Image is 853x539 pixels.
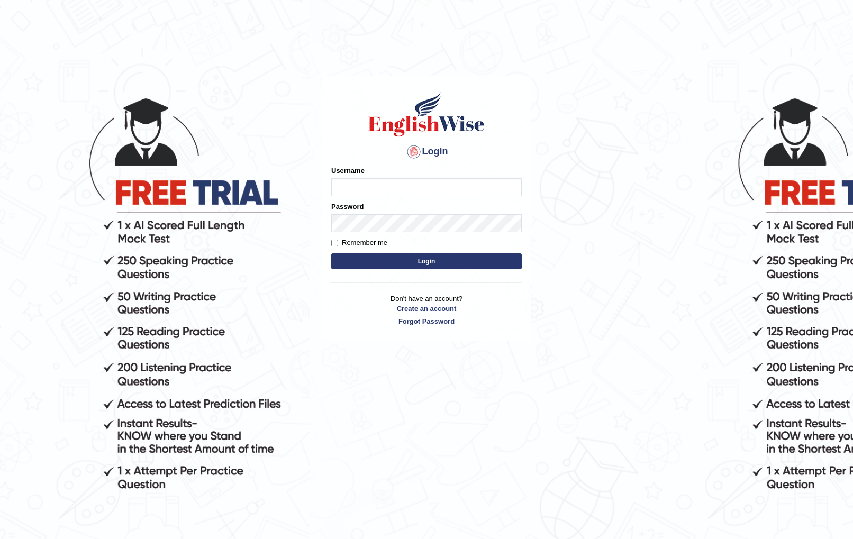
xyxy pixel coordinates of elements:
a: Create an account [331,304,522,314]
label: Password [331,202,364,212]
p: Don't have an account? [331,294,522,326]
input: Remember me [331,240,338,246]
a: Forgot Password [331,316,522,326]
label: Remember me [331,237,387,248]
h4: Login [331,143,522,160]
label: Username [331,166,365,176]
img: Logo of English Wise sign in for intelligent practice with AI [366,90,487,138]
button: Login [331,253,522,269]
